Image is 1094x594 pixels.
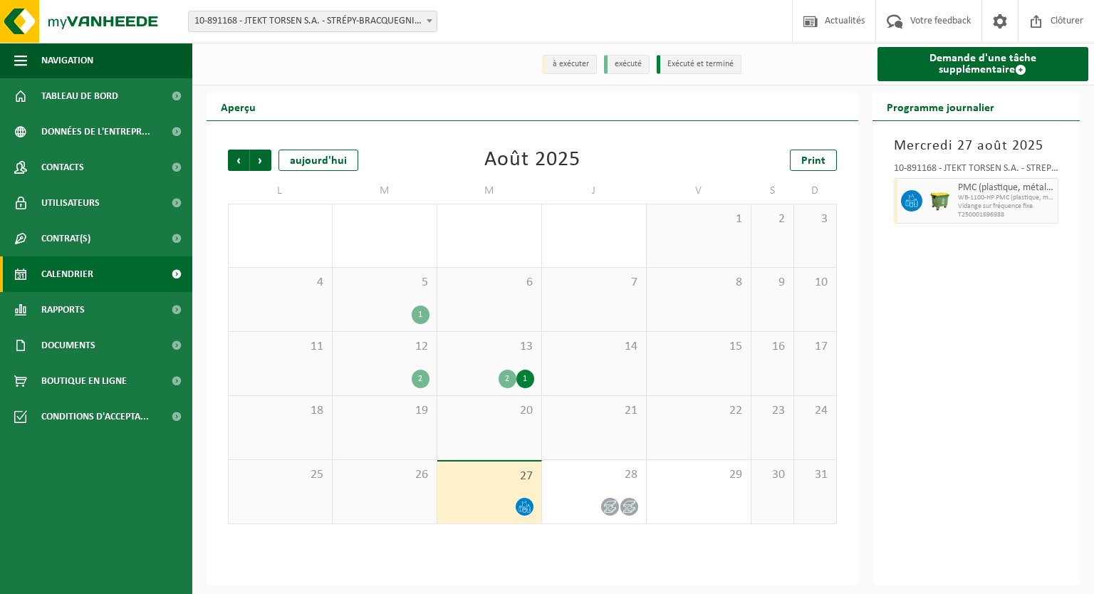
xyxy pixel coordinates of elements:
[340,467,429,483] span: 26
[41,78,118,114] span: Tableau de bord
[41,114,150,150] span: Données de l'entrepr...
[41,43,93,78] span: Navigation
[647,178,751,204] td: V
[41,399,149,434] span: Conditions d'accepta...
[958,202,1055,211] span: Vidange sur fréquence fixe
[877,47,1089,81] a: Demande d'une tâche supplémentaire
[542,178,647,204] td: J
[444,469,534,484] span: 27
[412,306,429,324] div: 1
[549,467,639,483] span: 28
[236,339,325,355] span: 11
[894,164,1059,178] div: 10-891168 - JTEKT TORSEN S.A. - STRÉPY-BRACQUEGNIES
[549,403,639,419] span: 21
[188,11,437,32] span: 10-891168 - JTEKT TORSEN S.A. - STRÉPY-BRACQUEGNIES
[759,339,786,355] span: 16
[542,55,597,74] li: à exécuter
[41,328,95,363] span: Documents
[278,150,358,171] div: aujourd'hui
[801,403,829,419] span: 24
[41,221,90,256] span: Contrat(s)
[228,150,249,171] span: Précédent
[236,467,325,483] span: 25
[549,339,639,355] span: 14
[41,292,85,328] span: Rapports
[759,275,786,291] span: 9
[654,467,744,483] span: 29
[484,150,580,171] div: Août 2025
[801,155,825,167] span: Print
[657,55,741,74] li: Exécuté et terminé
[333,178,437,204] td: M
[801,339,829,355] span: 17
[340,403,429,419] span: 19
[516,370,534,388] div: 1
[801,212,829,227] span: 3
[958,182,1055,194] span: PMC (plastique, métal, carton boisson) (industriel)
[872,93,1009,120] h2: Programme journalier
[444,403,534,419] span: 20
[759,403,786,419] span: 23
[604,55,650,74] li: exécuté
[437,178,542,204] td: M
[549,275,639,291] span: 7
[7,563,238,594] iframe: chat widget
[654,275,744,291] span: 8
[801,467,829,483] span: 31
[751,178,794,204] td: S
[236,403,325,419] span: 18
[894,135,1059,157] h3: Mercredi 27 août 2025
[794,178,837,204] td: D
[444,275,534,291] span: 6
[236,275,325,291] span: 4
[340,339,429,355] span: 12
[340,275,429,291] span: 5
[958,211,1055,219] span: T250001696988
[228,178,333,204] td: L
[958,194,1055,202] span: WB-1100-HP PMC (plastique, métal, carton boisson) (industrie
[250,150,271,171] span: Suivant
[412,370,429,388] div: 2
[654,339,744,355] span: 15
[929,190,951,212] img: WB-1100-HPE-GN-50
[41,185,100,221] span: Utilisateurs
[41,256,93,292] span: Calendrier
[801,275,829,291] span: 10
[41,363,127,399] span: Boutique en ligne
[189,11,437,31] span: 10-891168 - JTEKT TORSEN S.A. - STRÉPY-BRACQUEGNIES
[654,212,744,227] span: 1
[654,403,744,419] span: 22
[759,467,786,483] span: 30
[41,150,84,185] span: Contacts
[444,339,534,355] span: 13
[499,370,516,388] div: 2
[790,150,837,171] a: Print
[759,212,786,227] span: 2
[207,93,270,120] h2: Aperçu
